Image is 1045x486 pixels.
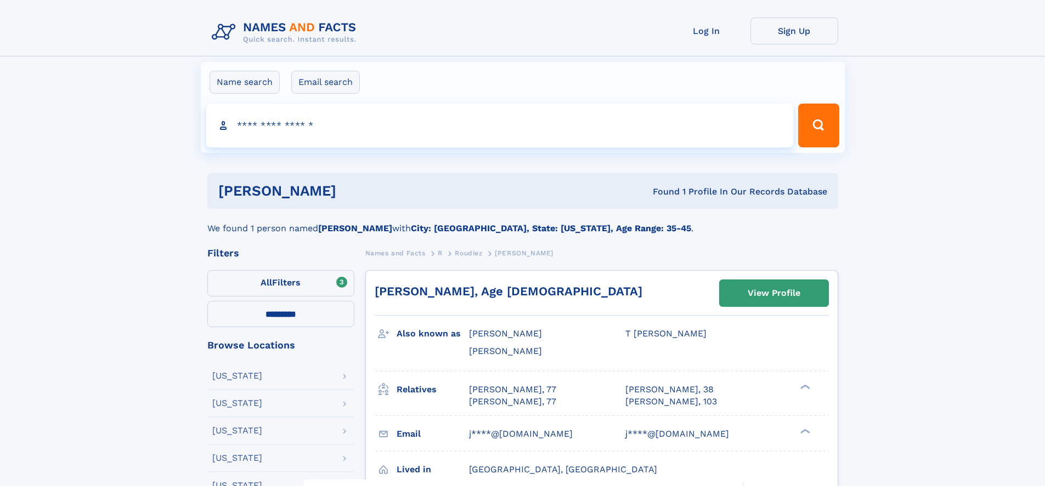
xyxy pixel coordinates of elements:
[207,209,838,235] div: We found 1 person named with .
[455,249,482,257] span: Roudiez
[625,384,714,396] a: [PERSON_NAME], 38
[291,71,360,94] label: Email search
[261,277,272,288] span: All
[212,454,262,462] div: [US_STATE]
[495,249,553,257] span: [PERSON_NAME]
[365,246,426,260] a: Names and Facts
[397,460,469,479] h3: Lived in
[397,380,469,399] h3: Relatives
[455,246,482,260] a: Roudiez
[375,284,642,298] a: [PERSON_NAME], Age [DEMOGRAPHIC_DATA]
[411,223,691,233] b: City: [GEOGRAPHIC_DATA], State: [US_STATE], Age Range: 35-45
[798,383,811,390] div: ❯
[798,427,811,434] div: ❯
[207,270,354,296] label: Filters
[663,18,750,44] a: Log In
[625,396,717,408] a: [PERSON_NAME], 103
[469,328,542,339] span: [PERSON_NAME]
[212,399,262,408] div: [US_STATE]
[318,223,392,233] b: [PERSON_NAME]
[720,280,828,306] a: View Profile
[212,426,262,435] div: [US_STATE]
[397,425,469,443] h3: Email
[469,396,556,408] a: [PERSON_NAME], 77
[206,104,794,147] input: search input
[207,340,354,350] div: Browse Locations
[438,246,443,260] a: R
[494,186,827,198] div: Found 1 Profile In Our Records Database
[625,328,707,339] span: T [PERSON_NAME]
[750,18,838,44] a: Sign Up
[798,104,839,147] button: Search Button
[469,464,657,474] span: [GEOGRAPHIC_DATA], [GEOGRAPHIC_DATA]
[207,18,365,47] img: Logo Names and Facts
[469,346,542,356] span: [PERSON_NAME]
[212,371,262,380] div: [US_STATE]
[207,248,354,258] div: Filters
[438,249,443,257] span: R
[397,324,469,343] h3: Also known as
[210,71,280,94] label: Name search
[218,184,495,198] h1: [PERSON_NAME]
[469,384,556,396] a: [PERSON_NAME], 77
[748,281,800,306] div: View Profile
